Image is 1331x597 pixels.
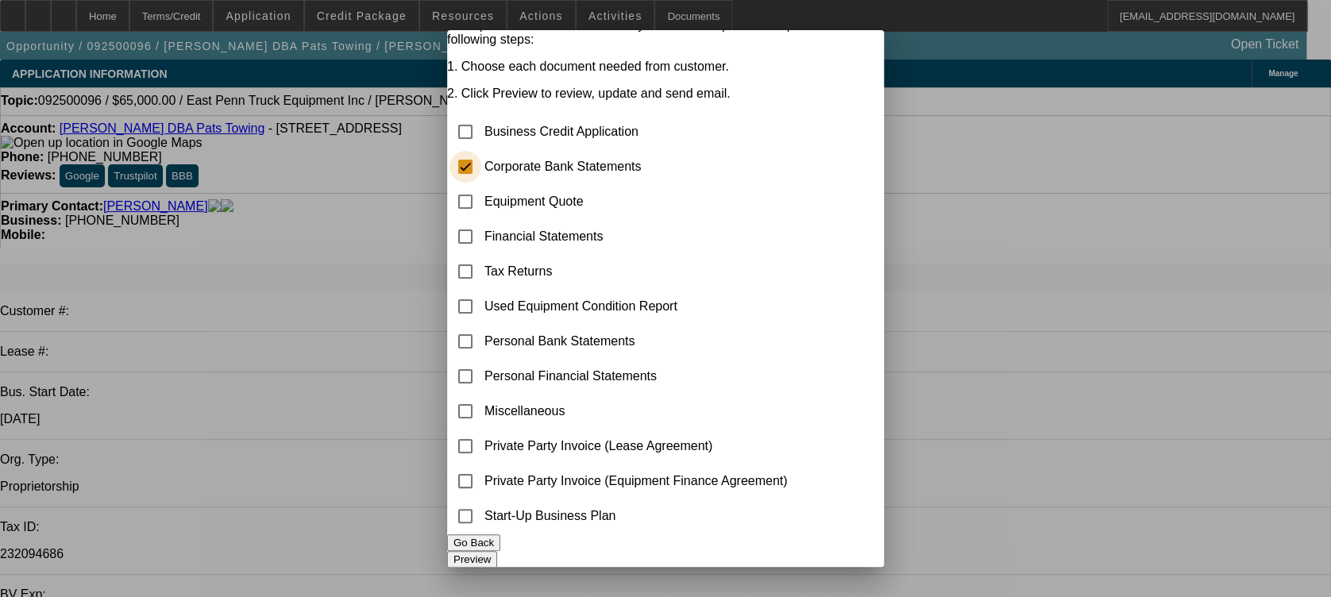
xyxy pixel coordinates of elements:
[484,360,789,393] td: Personal Financial Statements
[484,150,789,183] td: Corporate Bank Statements
[484,255,789,288] td: Tax Returns
[484,464,789,498] td: Private Party Invoice (Equipment Finance Agreement)
[447,18,884,47] p: To request more information from your customer please complete the following steps:
[447,60,884,74] p: 1. Choose each document needed from customer.
[484,325,789,358] td: Personal Bank Statements
[484,220,789,253] td: Financial Statements
[484,395,789,428] td: Miscellaneous
[484,429,789,463] td: Private Party Invoice (Lease Agreement)
[484,115,789,148] td: Business Credit Application
[447,87,884,101] p: 2. Click Preview to review, update and send email.
[484,499,789,533] td: Start-Up Business Plan
[484,290,789,323] td: Used Equipment Condition Report
[447,551,497,568] button: Preview
[484,185,789,218] td: Equipment Quote
[447,534,500,551] button: Go Back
